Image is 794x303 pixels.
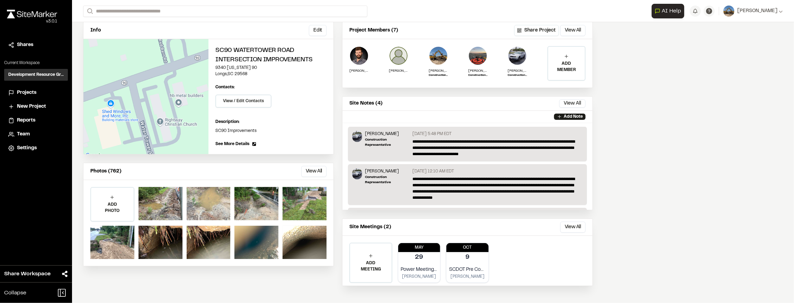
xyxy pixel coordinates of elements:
[401,266,438,274] p: Power Meeting for Possible Conflicts
[309,25,327,36] button: Edit
[4,270,51,278] span: Share Workspace
[17,41,33,49] span: Shares
[215,71,327,77] p: Longs , SC 29568
[429,68,448,73] p: [PERSON_NAME]
[83,6,96,17] button: Search
[415,253,423,262] p: 29
[17,89,36,97] span: Projects
[8,41,64,49] a: Shares
[7,18,57,25] div: Oh geez...please don't...
[215,141,249,147] span: See More Details
[429,46,448,65] img: Ross Edwards
[349,27,398,34] p: Project Members (7)
[564,114,583,120] p: Add Note
[560,222,586,233] button: View All
[723,6,734,17] img: User
[215,84,235,90] p: Contacts:
[17,144,37,152] span: Settings
[737,7,777,15] span: [PERSON_NAME]
[349,223,391,231] p: Site Meetings (2)
[413,131,452,137] p: [DATE] 5:48 PM EDT
[723,6,783,17] button: [PERSON_NAME]
[508,73,527,78] p: Construction Representative
[548,61,585,73] p: ADD MEMBER
[468,68,488,73] p: [PERSON_NAME]
[8,72,64,78] h3: Development Resource Group
[652,4,687,18] div: Open AI Assistant
[365,175,410,185] p: Construction Representative
[468,73,488,78] p: Construction Manager
[389,68,408,73] p: [PERSON_NAME]
[468,46,488,65] img: Zach Thompson
[401,274,438,280] p: [PERSON_NAME]
[508,46,527,65] img: Timothy Clark
[215,95,271,108] button: View / Edit Contacts
[4,289,26,297] span: Collapse
[365,131,410,137] p: [PERSON_NAME]
[560,25,586,36] button: View All
[8,117,64,124] a: Reports
[215,119,327,125] p: Description:
[398,244,440,251] p: May
[352,168,362,179] img: Timothy Clark
[465,253,470,262] p: 9
[215,46,327,65] h2: SC90 Watertower Road Intersection Improvements
[365,168,410,175] p: [PERSON_NAME]
[652,4,684,18] button: Open AI Assistant
[8,131,64,138] a: Team
[389,46,408,65] img: Jason Hager
[514,25,559,36] button: Share Project
[449,274,486,280] p: [PERSON_NAME]
[349,46,369,65] img: William Bartholomew
[301,166,327,177] button: View All
[508,68,527,73] p: [PERSON_NAME]
[429,73,448,78] p: Construction Representative
[90,168,122,175] p: Photos (762)
[17,131,30,138] span: Team
[352,131,362,142] img: Timothy Clark
[215,128,327,134] p: SC90 Improvements
[350,260,392,273] p: ADD MEETING
[413,168,454,175] p: [DATE] 12:10 AM EDT
[90,27,101,34] p: Info
[17,103,46,110] span: New Project
[365,137,410,148] p: Construction Representative
[349,100,383,107] p: Site Notes (4)
[349,68,369,73] p: [PERSON_NAME]
[446,244,489,251] p: Oct
[449,266,486,274] p: SCDOT Pre Con Meeting
[215,65,327,71] p: 9340 [US_STATE] 90
[662,7,681,15] span: AI Help
[8,89,64,97] a: Projects
[8,144,64,152] a: Settings
[8,103,64,110] a: New Project
[91,202,134,214] p: ADD PHOTO
[559,99,586,108] button: View All
[7,10,57,18] img: rebrand.png
[17,117,35,124] span: Reports
[4,60,68,66] p: Current Workspace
